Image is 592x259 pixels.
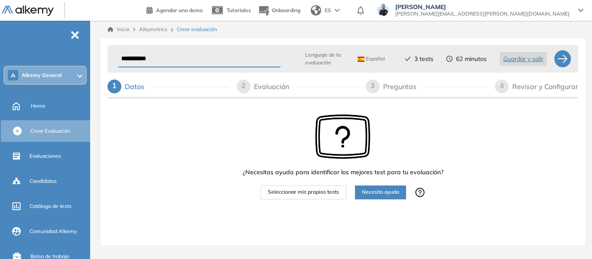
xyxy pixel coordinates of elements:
div: 1Datos [107,80,230,93]
div: Revisar y Configurar [512,80,578,93]
span: 4 [500,82,504,90]
img: arrow [335,9,340,12]
span: 3 [371,82,375,90]
span: Candidatos [29,177,57,185]
button: Seleccionar mis propios tests [260,185,346,199]
img: ESP [358,57,364,62]
span: 62 minutos [456,54,487,64]
span: Onboarding [272,7,300,13]
span: Comunidad Alkemy [29,227,77,235]
span: 2 [242,82,246,90]
a: Inicio [107,26,130,33]
img: Logo [2,6,54,16]
div: Preguntas [383,80,423,93]
button: Necesito ayuda [355,185,406,199]
button: Onboarding [258,1,300,20]
span: Tutoriales [227,7,251,13]
div: 2Evaluación [237,80,359,93]
span: Guardar y salir [503,54,543,64]
span: ES [325,6,331,14]
span: Alkemy General [22,72,62,79]
span: Seleccionar mis propios tests [268,188,339,196]
img: world [311,5,321,16]
span: 3 tests [414,54,433,64]
div: Widget de chat [549,217,592,259]
div: 4Revisar y Configurar [495,80,578,93]
span: [PERSON_NAME][EMAIL_ADDRESS][PERSON_NAME][DOMAIN_NAME] [395,10,569,17]
span: Home [31,102,46,110]
button: Guardar y salir [500,52,547,66]
span: Español [358,55,385,62]
span: 1 [113,82,117,90]
div: Datos [125,80,151,93]
span: Crear evaluación [177,26,217,33]
span: Crear Evaluación [30,127,71,135]
span: Lenguaje de la evaluación [305,51,345,67]
span: ¿Necesitas ayuda para identificar los mejores test para tu evaluación? [243,168,443,177]
span: Agendar una demo [156,7,203,13]
span: Necesito ayuda [362,188,399,196]
span: Catálogo de tests [29,202,72,210]
iframe: Chat Widget [549,217,592,259]
div: Evaluación [254,80,296,93]
a: Agendar una demo [146,4,203,15]
span: A [11,72,15,79]
span: [PERSON_NAME] [395,3,569,10]
span: Alkymetrics [139,26,167,32]
span: Evaluaciones [29,152,61,160]
span: clock-circle [446,56,452,62]
div: 3Preguntas [366,80,488,93]
span: check [405,56,411,62]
